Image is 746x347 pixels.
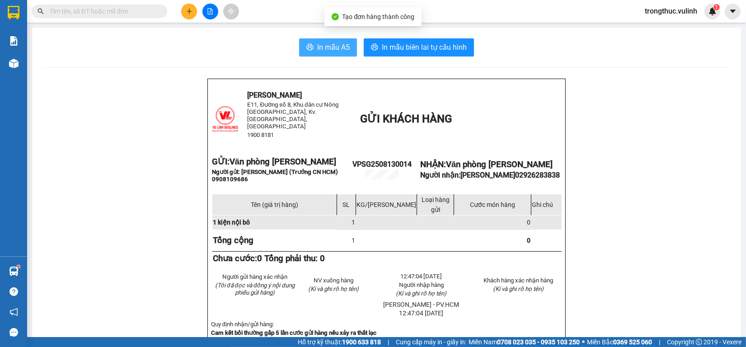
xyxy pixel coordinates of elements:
span: Quy định nhận/gửi hàng: [211,321,274,328]
td: SL [337,194,356,215]
sup: 1 [17,265,20,268]
span: In mẫu A5 [317,42,350,53]
span: 1 [715,4,718,10]
span: | [659,337,660,347]
td: KG/[PERSON_NAME] [356,194,417,215]
td: Loại hàng gửi [417,194,454,215]
strong: Người nhận: [420,171,560,179]
img: warehouse-icon [9,267,19,276]
strong: Cam kết bồi thường gấp 5 lần cước gửi hàng nếu xảy ra thất lạc [211,329,376,336]
span: ⚪️ [582,340,585,344]
strong: 0369 525 060 [613,338,652,346]
span: caret-down [729,7,737,15]
span: 1 kiện nội bô [213,219,250,226]
em: (Tôi đã đọc và đồng ý nội dung phiếu gửi hàng) [215,282,295,296]
span: [PERSON_NAME] - PV.HCM [384,301,460,308]
button: printerIn mẫu A5 [299,38,357,56]
b: [PERSON_NAME] [52,6,128,17]
span: 12:47:04 [DATE] [399,309,444,317]
span: search [38,8,44,14]
span: question-circle [9,287,18,296]
span: NV xuống hàng [314,277,353,284]
span: plus [186,8,192,14]
span: 1 [352,237,355,244]
img: icon-new-feature [708,7,717,15]
td: Cước món hàng [454,194,531,215]
span: environment [52,22,59,29]
span: In mẫu biên lai tự cấu hình [382,42,467,53]
td: Ghi chú [531,194,562,215]
span: Người gửi hàng xác nhận [222,273,287,280]
span: Người gửi: [PERSON_NAME] (Trưởng CN HCM) 0908109686 [212,169,338,183]
strong: 0708 023 035 - 0935 103 250 [497,338,580,346]
img: solution-icon [9,36,19,46]
strong: 1900 633 818 [342,338,381,346]
li: E11, Đường số 8, Khu dân cư Nông [GEOGRAPHIC_DATA], Kv.[GEOGRAPHIC_DATA], [GEOGRAPHIC_DATA] [4,20,172,66]
strong: NHẬN: [420,159,553,169]
span: | [388,337,389,347]
span: notification [9,308,18,316]
img: logo [212,106,239,132]
span: 02926283838 [515,171,560,179]
span: [PERSON_NAME] [248,91,302,99]
span: aim [228,8,234,14]
span: E11, Đường số 8, Khu dân cư Nông [GEOGRAPHIC_DATA], Kv.[GEOGRAPHIC_DATA], [GEOGRAPHIC_DATA] [248,101,339,130]
span: VPSG2508130014 [352,160,412,169]
span: file-add [207,8,213,14]
span: copyright [696,339,702,345]
span: (Kí và ghi rõ họ tên) [308,286,359,292]
span: Cung cấp máy in - giấy in: [396,337,466,347]
strong: Chưa cước: [213,253,325,263]
img: logo.jpg [4,4,49,49]
span: printer [371,43,378,52]
button: printerIn mẫu biên lai tự cấu hình [364,38,474,56]
span: (Kí và ghi rõ họ tên) [396,290,447,297]
span: Tạo đơn hàng thành công [343,13,415,20]
li: 1900 8181 [4,65,172,76]
span: 1900 8181 [248,131,274,138]
span: 0 Tổng phải thu: 0 [257,253,325,263]
button: plus [181,4,197,19]
td: Tên (giá trị hàng) [212,194,337,215]
span: 12:47:04 [DATE] [401,273,442,280]
strong: Tổng cộng [213,235,253,245]
input: Tìm tên, số ĐT hoặc mã đơn [50,6,156,16]
button: caret-down [725,4,741,19]
span: check-circle [332,13,339,20]
span: [PERSON_NAME] [460,171,560,179]
span: Miền Bắc [587,337,652,347]
span: Văn phòng [PERSON_NAME] [230,157,336,167]
span: printer [306,43,314,52]
span: phone [4,67,11,74]
button: aim [223,4,239,19]
button: file-add [202,4,218,19]
span: Miền Nam [469,337,580,347]
span: 1 [352,219,355,226]
img: logo-vxr [8,6,19,19]
strong: GỬI: [212,157,336,167]
span: Khách hàng xác nhận hàng [483,277,553,284]
span: message [9,328,18,337]
span: (Kí và ghi rõ họ tên) [493,286,544,292]
span: Văn phòng [PERSON_NAME] [446,159,553,169]
sup: 1 [713,4,720,10]
span: 0 [527,237,530,244]
img: warehouse-icon [9,59,19,68]
span: trongthuc.vulinh [638,5,704,17]
span: Người nhập hàng [399,281,444,288]
span: GỬI KHÁCH HÀNG [360,113,452,125]
span: Hỗ trợ kỹ thuật: [298,337,381,347]
span: 0 [527,219,530,226]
